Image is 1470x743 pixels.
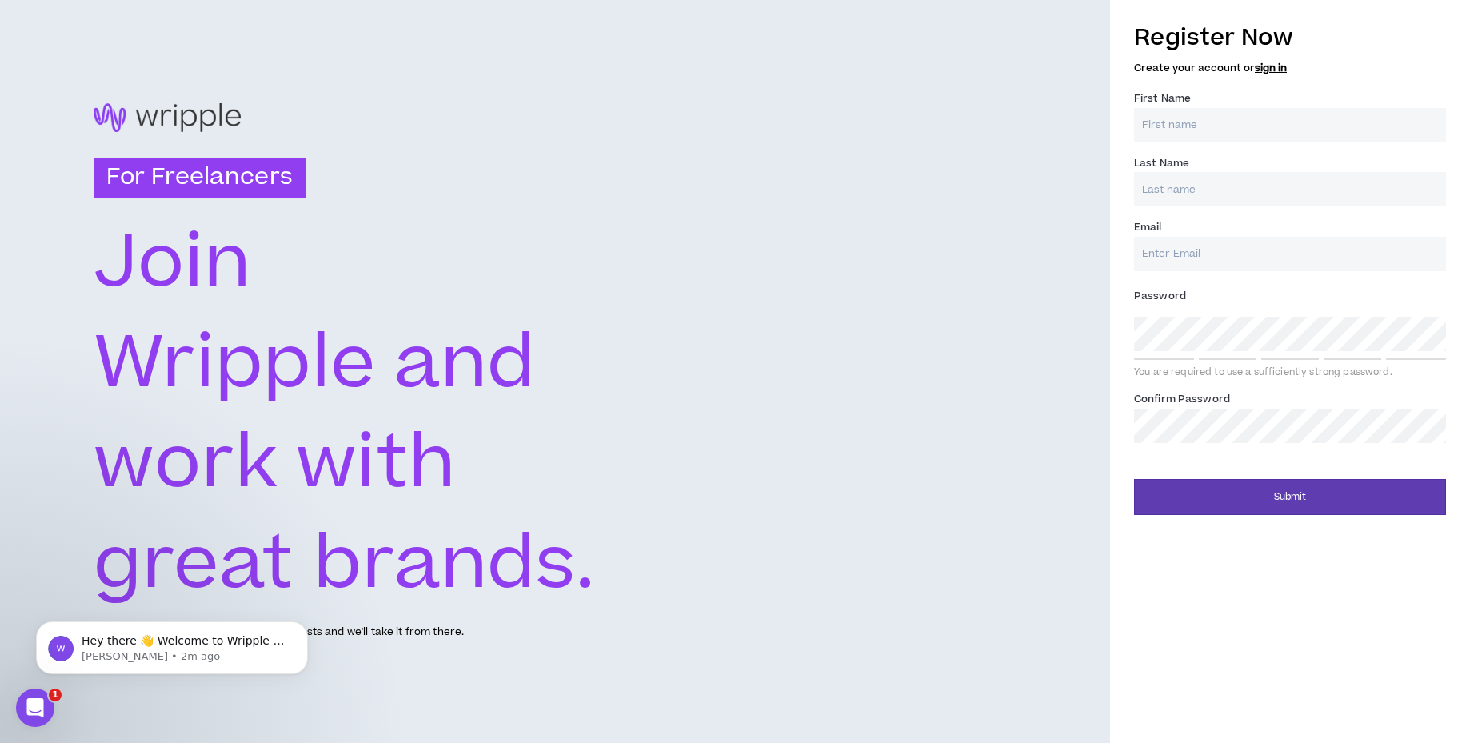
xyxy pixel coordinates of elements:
input: First name [1134,108,1446,142]
a: sign in [1255,61,1287,75]
span: 1 [49,689,62,701]
h5: Create your account or [1134,62,1446,74]
label: Email [1134,214,1162,240]
label: First Name [1134,86,1191,111]
div: You are required to use a sufficiently strong password. [1134,366,1446,379]
text: Join [94,211,251,315]
input: Enter Email [1134,237,1446,271]
iframe: Intercom notifications message [12,588,332,700]
text: Wripple and [94,312,538,416]
label: Last Name [1134,150,1189,176]
text: great brands. [94,513,595,617]
h3: For Freelancers [94,158,306,198]
input: Last name [1134,172,1446,206]
text: work with [94,412,456,516]
label: Confirm Password [1134,386,1230,412]
iframe: Intercom live chat [16,689,54,727]
span: Password [1134,289,1186,303]
h3: Register Now [1134,21,1446,54]
button: Submit [1134,479,1446,515]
